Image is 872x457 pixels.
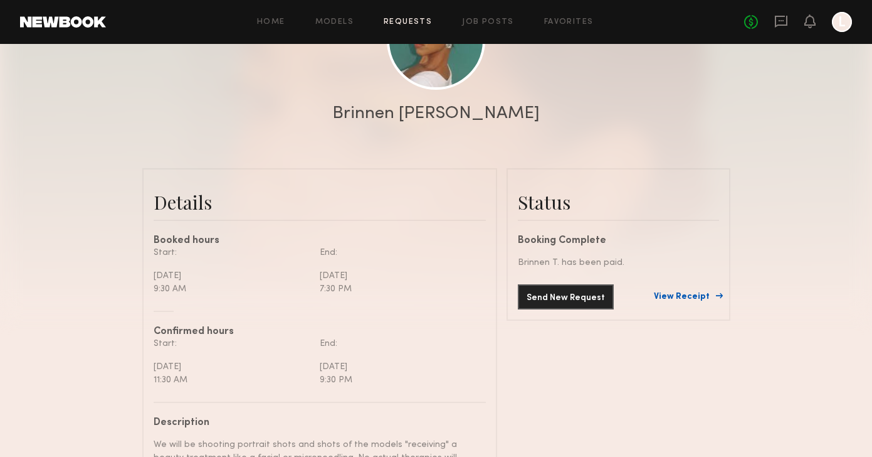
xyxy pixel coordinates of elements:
[544,18,594,26] a: Favorites
[384,18,432,26] a: Requests
[154,190,486,215] div: Details
[320,246,476,259] div: End:
[154,269,310,282] div: [DATE]
[154,360,310,374] div: [DATE]
[320,360,476,374] div: [DATE]
[154,418,476,428] div: Description
[832,12,852,32] a: L
[154,236,486,246] div: Booked hours
[154,282,310,296] div: 9:30 AM
[154,327,486,337] div: Confirmed hours
[154,246,310,259] div: Start:
[320,282,476,296] div: 7:30 PM
[518,190,719,215] div: Status
[462,18,514,26] a: Job Posts
[320,374,476,387] div: 9:30 PM
[518,284,614,309] button: Send New Request
[154,374,310,387] div: 11:30 AM
[654,293,719,301] a: View Receipt
[154,337,310,350] div: Start:
[518,236,719,246] div: Booking Complete
[518,256,719,269] div: Brinnen T. has been paid.
[320,337,476,350] div: End:
[257,18,285,26] a: Home
[320,269,476,282] div: [DATE]
[332,105,540,122] div: Brinnen [PERSON_NAME]
[315,18,354,26] a: Models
